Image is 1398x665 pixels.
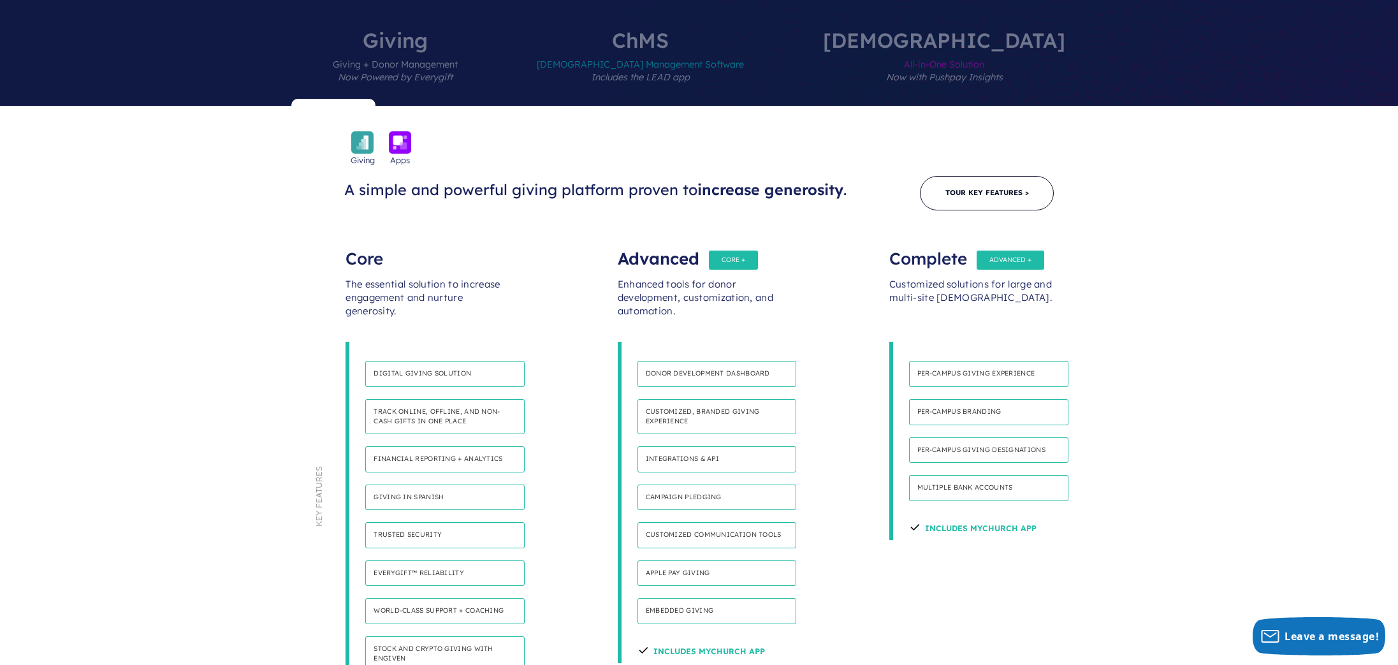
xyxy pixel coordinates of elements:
[889,265,1052,342] div: Customized solutions for large and multi-site [DEMOGRAPHIC_DATA].
[618,265,781,342] div: Enhanced tools for donor development, customization, and automation.
[295,30,496,106] label: Giving
[637,399,797,434] h4: Customized, branded giving experience
[365,446,525,472] h4: Financial reporting + analytics
[889,240,1052,265] div: Complete
[591,71,690,83] em: Includes the LEAD app
[909,437,1068,464] h4: Per-campus giving designations
[389,131,411,154] img: icon_apps-bckgrnd-600x600-1.png
[338,71,453,83] em: Now Powered by Everygift
[1253,617,1385,655] button: Leave a message!
[344,180,859,200] h3: A simple and powerful giving platform proven to .
[346,265,509,342] div: The essential solution to increase engagement and nurture generosity.
[637,485,797,511] h4: Campaign pledging
[365,522,525,548] h4: Trusted security
[390,154,410,166] span: Apps
[637,446,797,472] h4: Integrations & API
[637,598,797,624] h4: Embedded Giving
[365,361,525,387] h4: Digital giving solution
[365,560,525,587] h4: Everygift™ Reliability
[909,399,1068,425] h4: Per-campus branding
[346,240,509,265] div: Core
[909,361,1068,387] h4: Per-Campus giving experience
[537,50,744,106] span: [DEMOGRAPHIC_DATA] Management Software
[637,560,797,587] h4: Apple Pay Giving
[351,154,375,166] span: Giving
[697,180,843,199] span: increase generosity
[333,50,458,106] span: Giving + Donor Management
[909,513,1037,540] h4: Includes Mychurch App
[920,176,1054,210] a: Tour Key Features >
[618,240,781,265] div: Advanced
[351,131,374,154] img: icon_giving-bckgrnd-600x600-1.png
[886,71,1003,83] em: Now with Pushpay Insights
[785,30,1103,106] label: [DEMOGRAPHIC_DATA]
[909,475,1068,501] h4: Multiple bank accounts
[1285,629,1379,643] span: Leave a message!
[365,598,525,624] h4: World-class support + coaching
[365,485,525,511] h4: Giving in Spanish
[637,361,797,387] h4: Donor development dashboard
[637,522,797,548] h4: Customized communication tools
[365,399,525,434] h4: Track online, offline, and non-cash gifts in one place
[823,50,1065,106] span: All-in-One Solution
[499,30,782,106] label: ChMS
[637,636,765,663] h4: Includes Mychurch App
